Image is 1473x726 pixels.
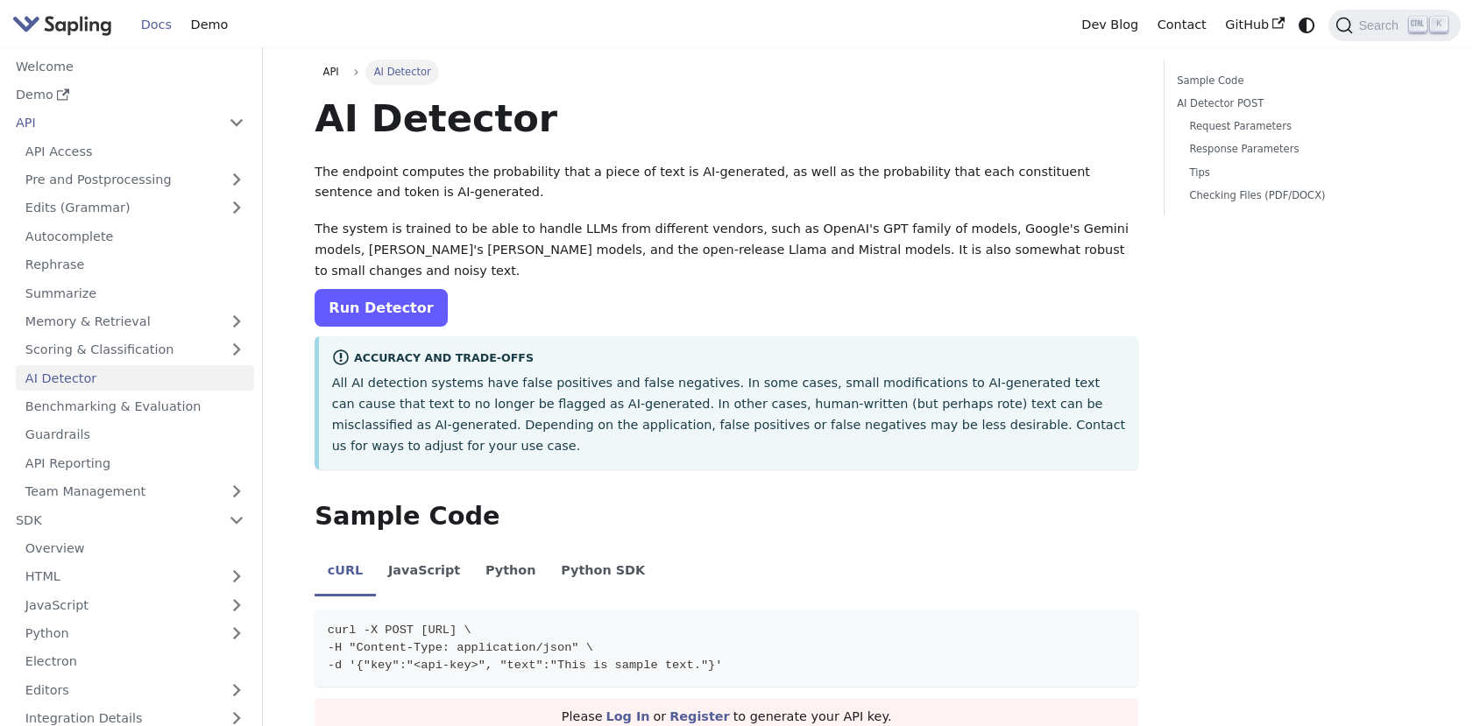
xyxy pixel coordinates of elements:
[12,12,112,38] img: Sapling.ai
[315,289,447,327] a: Run Detector
[16,167,254,193] a: Pre and Postprocessing
[473,548,549,597] li: Python
[16,337,254,363] a: Scoring & Classification
[16,195,254,221] a: Edits (Grammar)
[12,12,118,38] a: Sapling.ai
[219,507,254,532] button: Collapse sidebar category 'SDK'
[328,659,723,672] span: -d '{"key":"<api-key>", "text":"This is sample text."}'
[16,677,219,702] a: Editors
[16,309,254,335] a: Memory & Retrieval
[365,60,439,84] span: AI Detector
[16,223,254,249] a: Autocomplete
[1189,187,1408,204] a: Checking Files (PDF/DOCX)
[1072,11,1147,39] a: Dev Blog
[606,709,650,723] a: Log In
[181,11,237,39] a: Demo
[315,219,1138,281] p: The system is trained to be able to handle LLMs from different vendors, such as OpenAI's GPT fami...
[16,394,254,419] a: Benchmarking & Evaluation
[16,649,254,674] a: Electron
[219,110,254,136] button: Collapse sidebar category 'API'
[315,548,375,597] li: cURL
[315,162,1138,204] p: The endpoint computes the probability that a piece of text is AI-generated, as well as the probab...
[1353,18,1409,32] span: Search
[16,536,254,561] a: Overview
[328,641,593,654] span: -H "Content-Type: application/json" \
[332,349,1126,370] div: Accuracy and Trade-offs
[16,138,254,164] a: API Access
[1413,666,1455,708] iframe: Intercom live chat
[1430,17,1448,32] kbd: K
[376,548,473,597] li: JavaScript
[1294,12,1320,38] button: Switch between dark and light mode (currently system mode)
[16,280,254,306] a: Summarize
[16,365,254,391] a: AI Detector
[315,60,347,84] a: API
[16,422,254,448] a: Guardrails
[1215,11,1293,39] a: GitHub
[6,82,254,108] a: Demo
[16,450,254,476] a: API Reporting
[1177,73,1414,89] a: Sample Code
[1177,95,1414,112] a: AI Detector POST
[6,53,254,79] a: Welcome
[16,564,254,589] a: HTML
[6,110,219,136] a: API
[16,479,254,504] a: Team Management
[219,677,254,702] button: Expand sidebar category 'Editors'
[1148,11,1216,39] a: Contact
[6,507,219,532] a: SDK
[332,373,1126,456] p: All AI detection systems have false positives and false negatives. In some cases, small modificat...
[1189,141,1408,158] a: Response Parameters
[315,95,1138,142] h1: AI Detector
[549,548,658,597] li: Python SDK
[323,66,339,78] span: API
[1189,165,1408,181] a: Tips
[16,621,254,646] a: Python
[16,252,254,278] a: Rephrase
[315,501,1138,532] h2: Sample Code
[16,592,254,617] a: JavaScript
[131,11,181,39] a: Docs
[328,624,471,637] span: curl -X POST [URL] \
[669,709,729,723] a: Register
[315,60,1138,84] nav: Breadcrumbs
[1189,118,1408,135] a: Request Parameters
[1328,10,1460,41] button: Search (Ctrl+K)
